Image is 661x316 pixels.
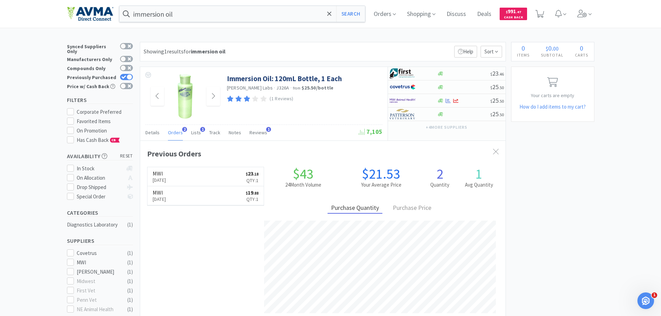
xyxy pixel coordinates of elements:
[336,6,365,22] button: Search
[246,172,248,177] span: $
[266,127,271,132] span: 1
[548,44,552,52] span: 0
[184,48,226,55] span: for
[147,148,499,160] div: Previous Orders
[546,45,548,52] span: $
[77,268,120,276] div: [PERSON_NAME]
[127,305,133,314] div: ( 1 )
[390,95,416,106] img: f6b2451649754179b5b4e0c70c3f7cb0_2.png
[127,277,133,285] div: ( 1 )
[506,8,521,15] span: 991
[153,190,166,195] h6: MWI
[67,237,133,245] h5: Suppliers
[77,117,133,126] div: Favorited Items
[459,167,499,181] h1: 1
[420,167,459,181] h1: 2
[227,85,273,91] a: [PERSON_NAME] Labs
[511,103,594,111] h5: How do I add items to my cart?
[67,209,133,217] h5: Categories
[504,16,523,20] span: Cash Back
[444,11,469,17] a: Discuss
[342,181,420,189] h2: Your Average Price
[535,52,569,58] h4: Subtotal
[153,171,166,176] h6: MWI
[209,129,220,136] span: Track
[246,177,259,184] p: Qty: 1
[290,85,292,91] span: ·
[302,85,333,91] strong: $25.50 / bottle
[67,221,123,229] div: Diagnostics Laboratory
[177,74,193,119] img: 20bd11a72299488c881dc583c6f12c12_52030.png
[454,46,477,58] p: Help
[182,127,187,132] span: 2
[420,181,459,189] h2: Quantity
[77,305,120,314] div: NE Animal Health
[110,138,117,142] span: CB
[77,277,120,285] div: Midwest
[77,258,120,267] div: MWI
[191,48,226,55] strong: immersion oil
[246,191,248,196] span: $
[77,108,133,116] div: Corporate Preferred
[246,170,259,177] span: 23
[127,296,133,304] div: ( 1 )
[127,258,133,267] div: ( 1 )
[77,193,123,201] div: Special Order
[127,249,133,257] div: ( 1 )
[499,99,504,104] span: . 50
[153,176,166,184] p: [DATE]
[390,109,416,119] img: f5e969b455434c6296c6d81ef179fa71_3.png
[474,11,494,17] a: Deals
[264,167,342,181] h1: $43
[246,195,259,203] p: Qty: 1
[67,7,113,21] img: e4e33dab9f054f5782a47901c742baa9_102.png
[77,127,133,135] div: On Promotion
[145,129,160,136] span: Details
[390,82,416,92] img: 77fca1acd8b6420a9015268ca798ef17_1.png
[77,174,123,182] div: On Allocation
[127,287,133,295] div: ( 1 )
[67,43,117,54] div: Synced Suppliers Only
[506,10,508,14] span: $
[516,10,521,14] span: . 47
[77,296,120,304] div: Penn Vet
[481,46,502,58] span: Sort
[490,69,504,77] span: 23
[490,71,492,77] span: $
[77,164,123,173] div: In Stock
[459,181,499,189] h2: Avg Quantity
[153,195,166,203] p: [DATE]
[422,122,471,132] button: +4more suppliers
[535,45,569,52] div: .
[120,153,133,160] span: reset
[389,203,435,214] div: Purchase Price
[580,44,583,52] span: 0
[328,203,382,214] div: Purchase Quantity
[67,74,117,80] div: Previously Purchased
[522,44,525,52] span: 0
[127,221,133,229] div: ( 1 )
[67,56,117,62] div: Manufacturers Only
[77,183,123,191] div: Drop Shipped
[276,85,289,91] span: J326A
[77,137,120,143] span: Has Cash Back
[490,112,492,117] span: $
[490,85,492,90] span: $
[249,129,267,136] span: Reviews
[270,95,293,103] p: (1 Reviews)
[77,249,120,257] div: Covetrus
[499,85,504,90] span: . 50
[499,71,504,77] span: . 46
[264,181,342,189] h2: 24 Month Volume
[144,47,226,56] div: Showing 1 results
[569,52,594,58] h4: Carts
[652,292,657,298] span: 1
[511,92,594,99] p: Your carts are empty
[490,99,492,104] span: $
[67,83,117,89] div: Price w/ Cash Back
[490,96,504,104] span: 25
[359,128,382,136] span: 7,105
[390,68,416,79] img: 67d67680309e4a0bb49a5ff0391dcc42_6.png
[342,167,420,181] h1: $21.53
[191,129,201,136] span: Lists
